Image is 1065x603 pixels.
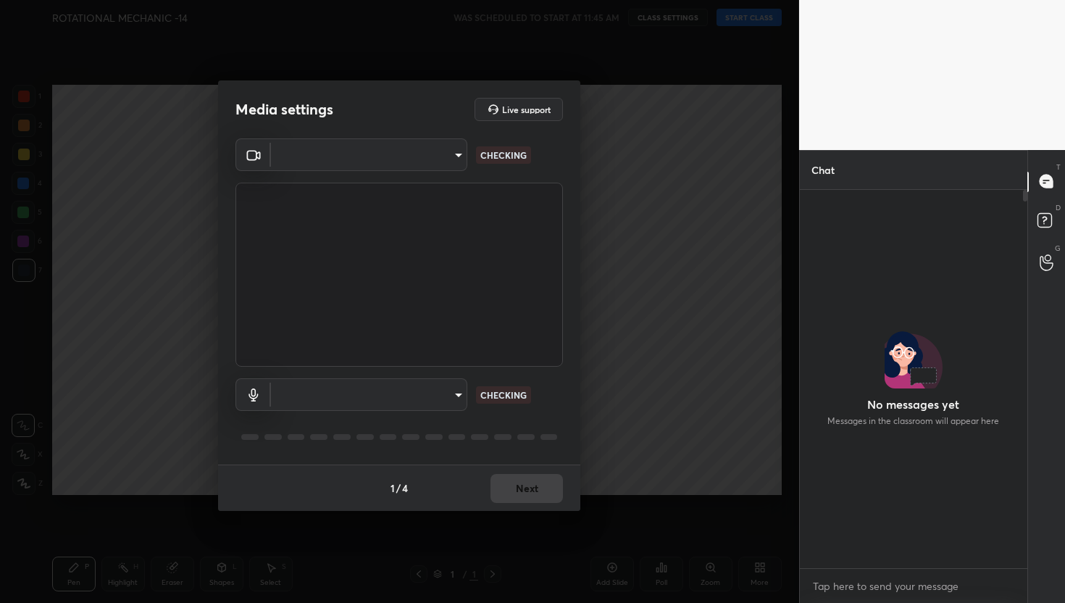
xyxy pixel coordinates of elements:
[271,378,467,411] div: ​
[1055,243,1061,254] p: G
[235,100,333,119] h2: Media settings
[271,138,467,171] div: ​
[480,388,527,402] p: CHECKING
[1056,162,1061,172] p: T
[402,481,408,496] h4: 4
[480,149,527,162] p: CHECKING
[800,151,846,189] p: Chat
[1056,202,1061,213] p: D
[502,105,551,114] h5: Live support
[396,481,401,496] h4: /
[390,481,395,496] h4: 1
